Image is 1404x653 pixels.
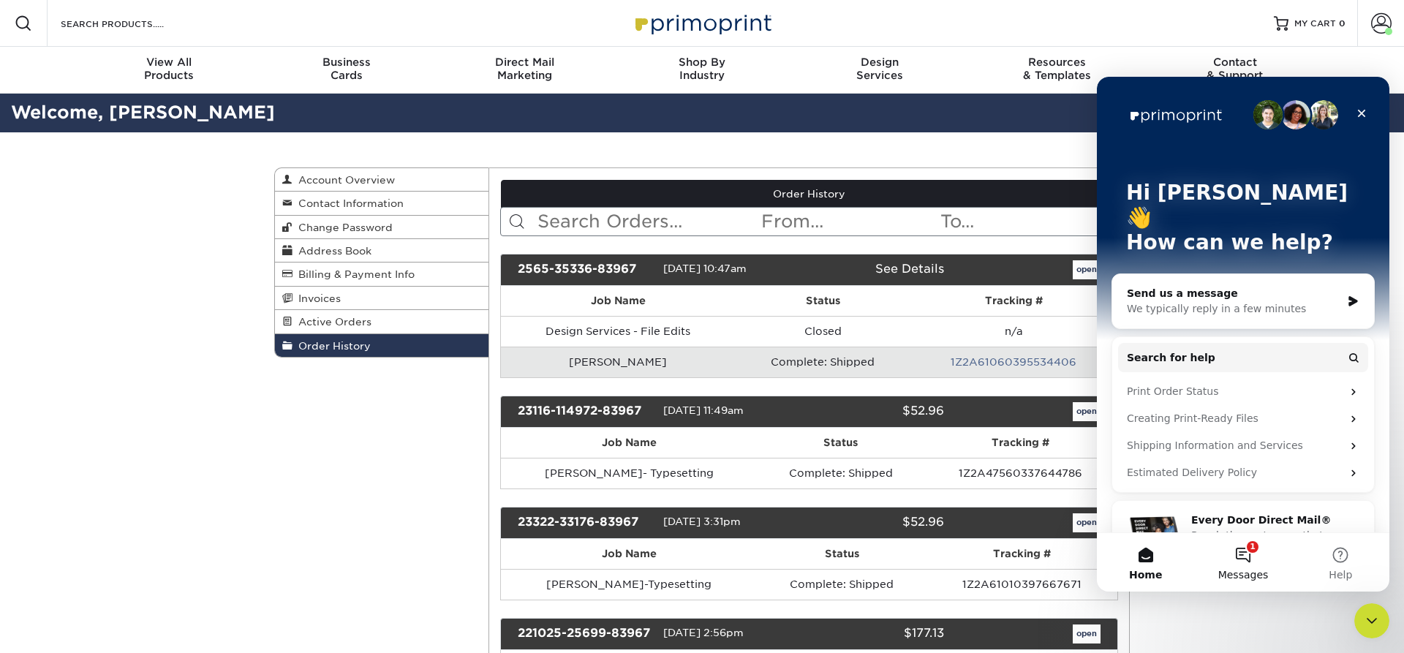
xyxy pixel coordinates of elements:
a: open [1073,513,1101,532]
span: Shop By [614,56,791,69]
img: Primoprint [629,7,775,39]
a: Address Book [275,239,488,263]
input: To... [939,208,1117,235]
div: Industry [614,56,791,82]
a: open [1073,260,1101,279]
th: Job Name [501,428,758,458]
div: Services [790,56,968,82]
input: From... [760,208,938,235]
span: View All [80,56,258,69]
a: Active Orders [275,310,488,333]
span: Active Orders [292,316,371,328]
a: open [1073,402,1101,421]
span: [DATE] 2:56pm [663,627,744,638]
iframe: Intercom live chat [1354,603,1389,638]
span: [DATE] 3:31pm [663,516,741,527]
span: Design [790,56,968,69]
a: Account Overview [275,168,488,192]
div: & Templates [968,56,1146,82]
span: Invoices [292,292,341,304]
td: 1Z2A61010397667671 [926,569,1117,600]
div: 23116-114972-83967 [507,402,663,421]
td: [PERSON_NAME] [501,347,736,377]
span: Billing & Payment Info [292,268,415,280]
a: See Details [875,262,944,276]
a: Shop ByIndustry [614,47,791,94]
span: Direct Mail [436,56,614,69]
a: Change Password [275,216,488,239]
span: 0 [1339,18,1345,29]
a: Billing & Payment Info [275,263,488,286]
a: Order History [501,180,1118,208]
span: Resources [968,56,1146,69]
th: Job Name [501,539,758,569]
div: Cards [258,56,436,82]
td: n/a [910,316,1117,347]
a: open [1073,624,1101,643]
a: View AllProducts [80,47,258,94]
a: BusinessCards [258,47,436,94]
td: Complete: Shipped [758,458,924,488]
span: Business [258,56,436,69]
span: Contact [1146,56,1324,69]
th: Job Name [501,286,736,316]
td: Complete: Shipped [736,347,910,377]
td: Complete: Shipped [758,569,926,600]
td: Design Services - File Edits [501,316,736,347]
a: Resources& Templates [968,47,1146,94]
input: SEARCH PRODUCTS..... [59,15,202,32]
div: & Support [1146,56,1324,82]
td: [PERSON_NAME]- Typesetting [501,458,758,488]
div: $52.96 [798,513,954,532]
span: Account Overview [292,174,395,186]
span: Contact Information [292,197,404,209]
span: Address Book [292,245,371,257]
div: $177.13 [798,624,954,643]
input: Search Orders... [536,208,760,235]
div: 221025-25699-83967 [507,624,663,643]
span: Order History [292,340,371,352]
div: 2565-35336-83967 [507,260,663,279]
div: Marketing [436,56,614,82]
th: Status [758,428,924,458]
a: 1Z2A61060395534406 [951,356,1076,368]
td: 1Z2A47560337644786 [924,458,1117,488]
iframe: Intercom live chat [1097,77,1389,592]
th: Tracking # [924,428,1117,458]
a: Direct MailMarketing [436,47,614,94]
a: DesignServices [790,47,968,94]
div: Products [80,56,258,82]
span: Change Password [292,222,393,233]
span: [DATE] 11:49am [663,404,744,416]
th: Tracking # [910,286,1117,316]
td: Closed [736,316,910,347]
td: [PERSON_NAME]-Typesetting [501,569,758,600]
th: Tracking # [926,539,1117,569]
a: Contact& Support [1146,47,1324,94]
div: $52.96 [798,402,954,421]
